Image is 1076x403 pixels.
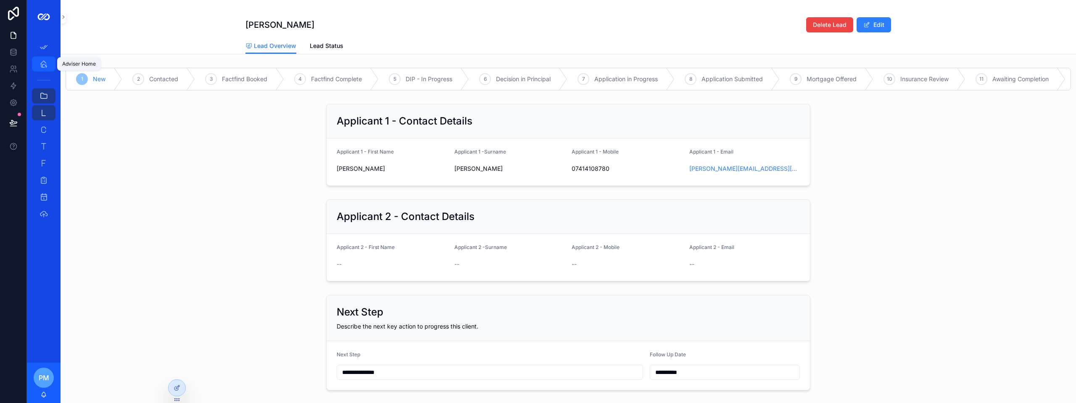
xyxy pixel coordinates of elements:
span: -- [572,260,577,268]
span: 07414108780 [572,164,683,173]
a: [PERSON_NAME][EMAIL_ADDRESS][DOMAIN_NAME] [689,164,800,173]
span: -- [454,260,459,268]
span: Application in Progress [594,75,658,83]
span: Applicant 2 - First Name [337,244,395,250]
span: 10 [887,76,892,82]
span: Applicant 2 -Surname [454,244,507,250]
span: [PERSON_NAME] [337,164,448,173]
span: 3 [210,76,213,82]
span: 6 [484,76,487,82]
span: Insurance Review [900,75,949,83]
button: Edit [857,17,891,32]
span: Lead Overview [254,42,296,50]
span: Mortgage Offered [807,75,857,83]
h1: [PERSON_NAME] [245,19,314,31]
span: Factfind Complete [311,75,362,83]
span: PM [39,373,49,383]
a: Lead Overview [245,38,296,54]
span: 1 [81,76,83,82]
span: Describe the next key action to progress this client. [337,323,478,330]
span: -- [337,260,342,268]
span: Awaiting Completion [992,75,1049,83]
span: Contacted [149,75,178,83]
h2: Applicant 1 - Contact Details [337,114,472,128]
span: Application Submitted [702,75,763,83]
span: DIP - In Progress [406,75,452,83]
span: Factfind Booked [222,75,267,83]
span: 11 [979,76,984,82]
span: 4 [298,76,302,82]
img: App logo [37,10,50,24]
h2: Next Step [337,305,383,319]
span: Lead Status [310,42,343,50]
span: Applicant 2 - Mobile [572,244,620,250]
button: Delete Lead [806,17,853,32]
span: [PERSON_NAME] [454,164,565,173]
span: Applicant 1 - Email [689,148,733,155]
a: Lead Status [310,38,343,55]
span: Follow Up Date [650,351,686,358]
span: 8 [689,76,692,82]
span: Applicant 1 - First Name [337,148,394,155]
span: New [93,75,105,83]
span: Applicant 1 -Surname [454,148,506,155]
span: Applicant 1 - Mobile [572,148,619,155]
span: Applicant 2 - Email [689,244,734,250]
span: 5 [393,76,396,82]
span: Next Step [337,351,360,358]
div: Adviser Home [62,61,96,67]
span: Delete Lead [813,21,847,29]
h2: Applicant 2 - Contact Details [337,210,475,223]
span: 2 [137,76,140,82]
span: Decision in Principal [496,75,551,83]
span: 7 [582,76,585,82]
div: scrollable content [27,34,61,232]
span: -- [689,260,694,268]
span: 9 [794,76,797,82]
